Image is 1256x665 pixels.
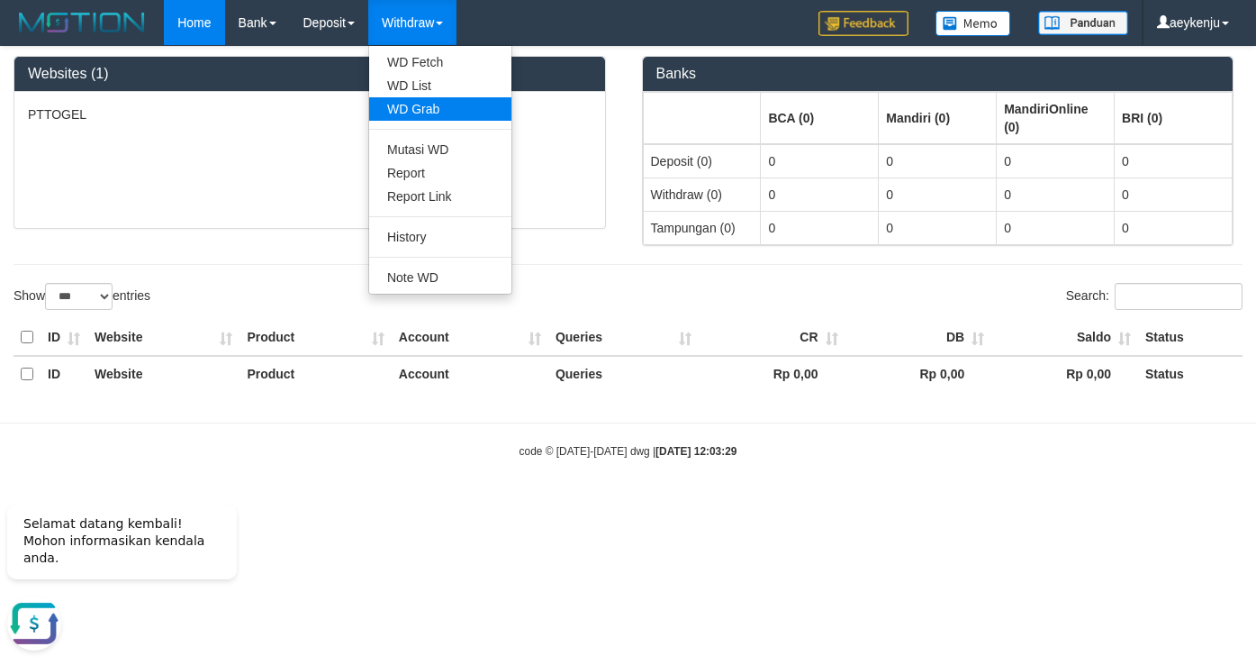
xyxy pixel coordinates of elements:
[14,283,150,310] label: Show entries
[239,320,391,356] th: Product
[643,144,761,178] td: Deposit (0)
[45,283,113,310] select: Showentries
[23,28,204,77] span: Selamat datang kembali! Mohon informasikan kendala anda.
[369,138,511,161] a: Mutasi WD
[879,178,997,211] td: 0
[87,356,239,392] th: Website
[699,320,845,356] th: CR
[7,108,61,162] button: Open LiveChat chat widget
[1115,92,1233,144] th: Group: activate to sort column ascending
[239,356,391,392] th: Product
[392,356,548,392] th: Account
[1115,144,1233,178] td: 0
[1038,11,1128,35] img: panduan.png
[369,185,511,208] a: Report Link
[991,356,1138,392] th: Rp 0,00
[761,178,879,211] td: 0
[548,320,699,356] th: Queries
[392,320,548,356] th: Account
[845,356,992,392] th: Rp 0,00
[761,211,879,244] td: 0
[28,105,592,123] p: PTTOGEL
[761,144,879,178] td: 0
[369,225,511,249] a: History
[1115,178,1233,211] td: 0
[997,92,1115,144] th: Group: activate to sort column ascending
[369,161,511,185] a: Report
[369,97,511,121] a: WD Grab
[879,144,997,178] td: 0
[369,74,511,97] a: WD List
[655,445,736,458] strong: [DATE] 12:03:29
[997,144,1115,178] td: 0
[991,320,1138,356] th: Saldo
[656,66,1220,82] h3: Banks
[761,92,879,144] th: Group: activate to sort column ascending
[643,178,761,211] td: Withdraw (0)
[643,92,761,144] th: Group: activate to sort column ascending
[1115,211,1233,244] td: 0
[520,445,737,458] small: code © [DATE]-[DATE] dwg |
[879,92,997,144] th: Group: activate to sort column ascending
[935,11,1011,36] img: Button%20Memo.svg
[369,266,511,289] a: Note WD
[997,211,1115,244] td: 0
[14,9,150,36] img: MOTION_logo.png
[1115,283,1242,310] input: Search:
[879,211,997,244] td: 0
[1138,320,1242,356] th: Status
[845,320,992,356] th: DB
[818,11,908,36] img: Feedback.jpg
[87,320,239,356] th: Website
[699,356,845,392] th: Rp 0,00
[41,356,87,392] th: ID
[1138,356,1242,392] th: Status
[41,320,87,356] th: ID
[28,66,592,82] h3: Websites (1)
[1066,283,1242,310] label: Search:
[548,356,699,392] th: Queries
[369,50,511,74] a: WD Fetch
[997,178,1115,211] td: 0
[643,211,761,244] td: Tampungan (0)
